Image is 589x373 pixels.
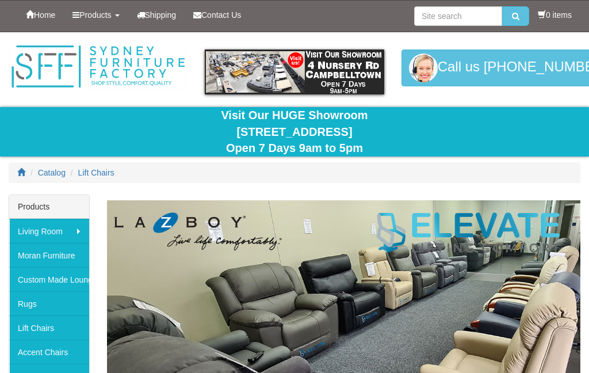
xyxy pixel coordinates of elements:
[128,1,185,29] a: Shipping
[538,9,572,21] li: 0 items
[64,1,128,29] a: Products
[9,291,89,315] a: Rugs
[78,168,114,177] a: Lift Chairs
[38,168,66,177] a: Catalog
[34,10,55,20] span: Home
[9,44,188,90] img: Sydney Furniture Factory
[9,219,89,243] a: Living Room
[9,195,89,219] div: Products
[79,10,111,20] span: Products
[205,50,384,94] img: showroom.gif
[17,1,64,29] a: Home
[145,10,177,20] span: Shipping
[9,107,580,157] div: Visit Our HUGE Showroom [STREET_ADDRESS] Open 7 Days 9am to 5pm
[9,315,89,340] a: Lift Chairs
[9,340,89,364] a: Accent Chairs
[414,6,502,26] input: Site search
[9,267,89,291] a: Custom Made Lounges
[9,243,89,267] a: Moran Furniture
[201,10,241,20] span: Contact Us
[185,1,250,29] a: Contact Us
